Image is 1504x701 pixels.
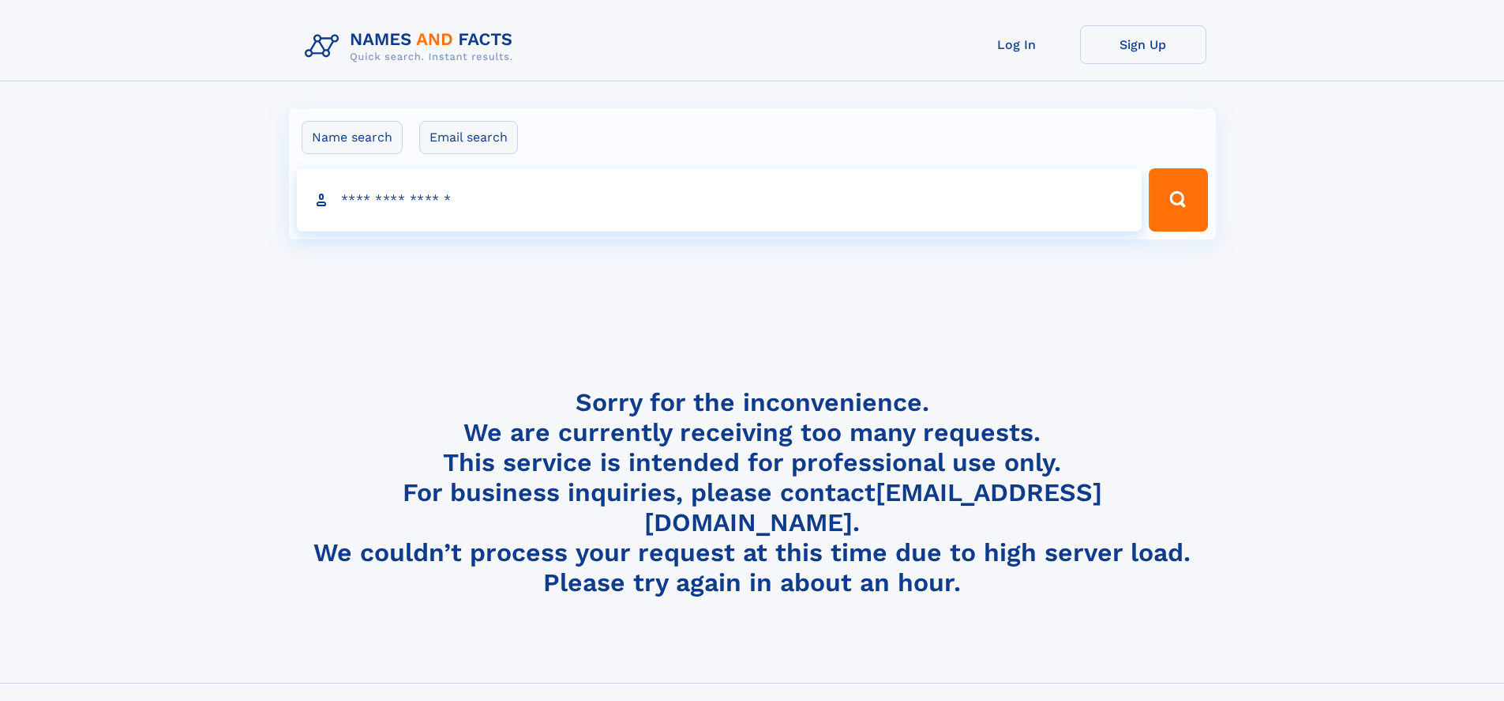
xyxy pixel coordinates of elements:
[298,25,526,68] img: Logo Names and Facts
[419,121,518,154] label: Email search
[302,121,403,154] label: Name search
[1080,25,1206,64] a: Sign Up
[297,168,1142,232] input: search input
[1149,168,1207,232] button: Search Button
[644,477,1102,537] a: [EMAIL_ADDRESS][DOMAIN_NAME]
[954,25,1080,64] a: Log In
[298,387,1206,598] h4: Sorry for the inconvenience. We are currently receiving too many requests. This service is intend...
